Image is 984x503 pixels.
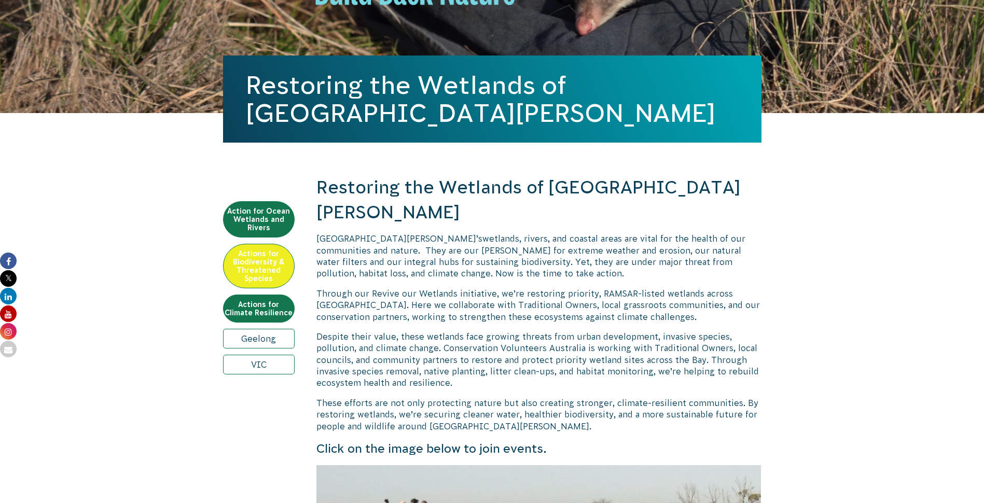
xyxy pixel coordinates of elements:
[223,244,295,288] a: Actions for Biodiversity & Threatened Species
[316,398,758,431] span: These efforts are not only protecting nature but also creating stronger, climate-resilient commun...
[316,442,547,455] span: Click on the image below to join events.
[223,295,295,323] a: Actions for Climate Resilience
[223,201,295,237] a: Action for Ocean Wetlands and Rivers
[316,234,745,278] span: wetlands, rivers, and coastal areas are vital for the health of our communities and nature. They ...
[246,71,739,127] h1: Restoring the Wetlands of [GEOGRAPHIC_DATA][PERSON_NAME]
[223,355,295,374] a: VIC
[316,234,482,243] span: [GEOGRAPHIC_DATA][PERSON_NAME]’s
[316,175,761,225] h2: Restoring the Wetlands of [GEOGRAPHIC_DATA][PERSON_NAME]
[316,332,759,388] span: Despite their value, these wetlands face growing threats from urban development, invasive species...
[316,289,760,322] span: Through our Revive our Wetlands initiative, we’re restoring priority, RAMSAR-listed wetlands acro...
[223,329,295,348] a: Geelong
